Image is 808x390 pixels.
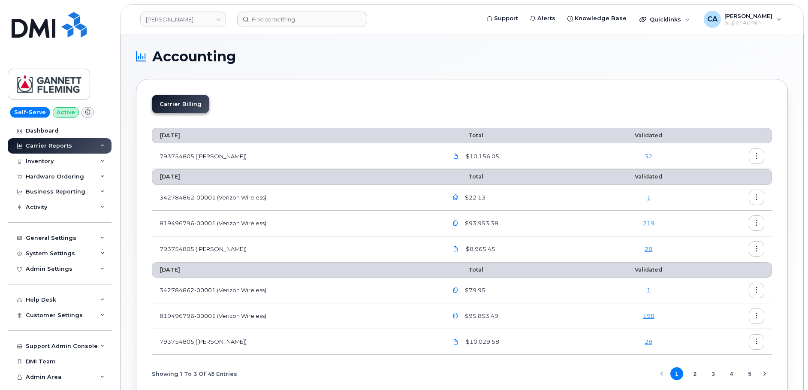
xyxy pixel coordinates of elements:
[743,367,756,380] button: Page 5
[463,193,485,202] span: $22.13
[645,338,652,345] a: 28
[464,245,495,253] span: $8,965.45
[463,219,498,227] span: $93,953.38
[152,367,237,380] span: Showing 1 To 3 Of 45 Entries
[152,143,440,169] td: 793754805 ([PERSON_NAME])
[463,286,485,294] span: $79.95
[448,334,464,349] a: GannettFleming.Rogers-Jun03_2025-3002121879.pdf
[448,148,464,163] a: GannettFleming.Rogers-Aug03_2025-3030425574.pdf
[152,169,440,184] th: [DATE]
[643,220,654,227] a: 219
[463,312,498,320] span: $95,853.49
[598,169,699,184] th: Validated
[152,329,440,355] td: 793754805 ([PERSON_NAME])
[725,367,738,380] button: Page 4
[152,236,440,262] td: 793754805 ([PERSON_NAME])
[598,262,699,278] th: Validated
[688,367,701,380] button: Page 2
[643,312,654,319] a: 198
[152,278,440,303] td: 342784862-00001 (Verizon Wireless)
[647,194,651,201] a: 1
[448,242,464,257] a: GannettFleming.Rogers-Jul03_2025-3015986743.pdf
[670,367,683,380] button: Page 1
[707,367,720,380] button: Page 3
[464,338,499,346] span: $10,029.58
[598,128,699,143] th: Validated
[448,132,483,139] span: Total
[448,173,483,180] span: Total
[645,153,652,160] a: 32
[152,262,440,278] th: [DATE]
[152,50,236,63] span: Accounting
[152,303,440,329] td: 819496796-00001 (Verizon Wireless)
[448,266,483,273] span: Total
[464,152,499,160] span: $10,156.05
[152,185,440,211] td: 342784862-00001 (Verizon Wireless)
[645,245,652,252] a: 28
[758,367,771,380] button: Next Page
[647,287,651,293] a: 1
[152,211,440,236] td: 819496796-00001 (Verizon Wireless)
[152,128,440,143] th: [DATE]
